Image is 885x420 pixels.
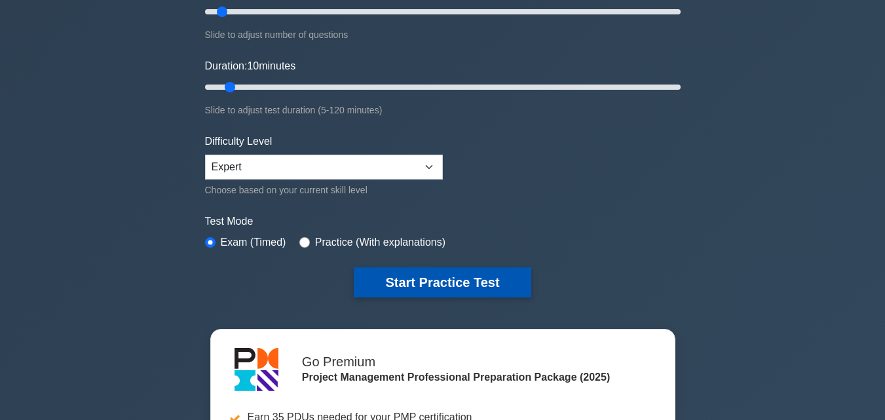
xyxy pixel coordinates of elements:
label: Practice (With explanations) [315,235,445,250]
label: Test Mode [205,214,681,229]
label: Difficulty Level [205,134,273,149]
label: Exam (Timed) [221,235,286,250]
div: Choose based on your current skill level [205,182,443,198]
div: Slide to adjust number of questions [205,27,681,43]
span: 10 [247,60,259,71]
label: Duration: minutes [205,58,296,74]
div: Slide to adjust test duration (5-120 minutes) [205,102,681,118]
button: Start Practice Test [354,267,531,297]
